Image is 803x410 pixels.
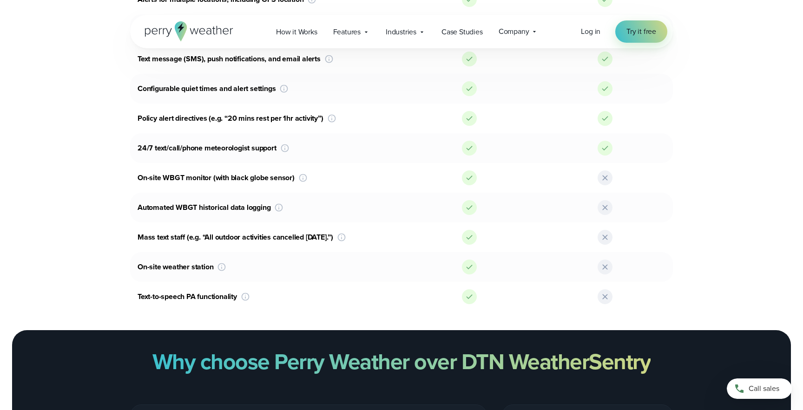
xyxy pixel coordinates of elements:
a: Call sales [727,378,792,399]
div: Automated WBGT historical data logging [130,200,401,215]
span: Features [333,26,361,38]
div: On-site WBGT monitor (with black globe sensor) [130,170,401,185]
span: Industries [386,26,416,38]
div: Text message (SMS), push notifications, and email alerts [130,52,401,66]
div: 24/7 text/call/phone meteorologist support [130,141,401,156]
a: How it Works [268,22,325,41]
div: Configurable quiet times and alert settings [130,81,401,96]
div: On-site weather station [130,260,401,274]
div: Policy alert directives (e.g. “20 mins rest per 1hr activity”) [130,111,401,126]
span: How it Works [276,26,317,38]
span: Try it free [626,26,656,37]
a: Case Studies [434,22,491,41]
div: Text-to-speech PA functionality [130,289,401,304]
strong: Why choose Perry Weather over DTN WeatherSentry [152,345,651,378]
a: Log in [581,26,600,37]
span: Company [499,26,529,37]
span: Case Studies [441,26,483,38]
span: Call sales [749,383,779,394]
div: Mass text staff (e.g. “All outdoor activities cancelled [DATE].”) [130,230,401,245]
a: Try it free [615,20,667,43]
